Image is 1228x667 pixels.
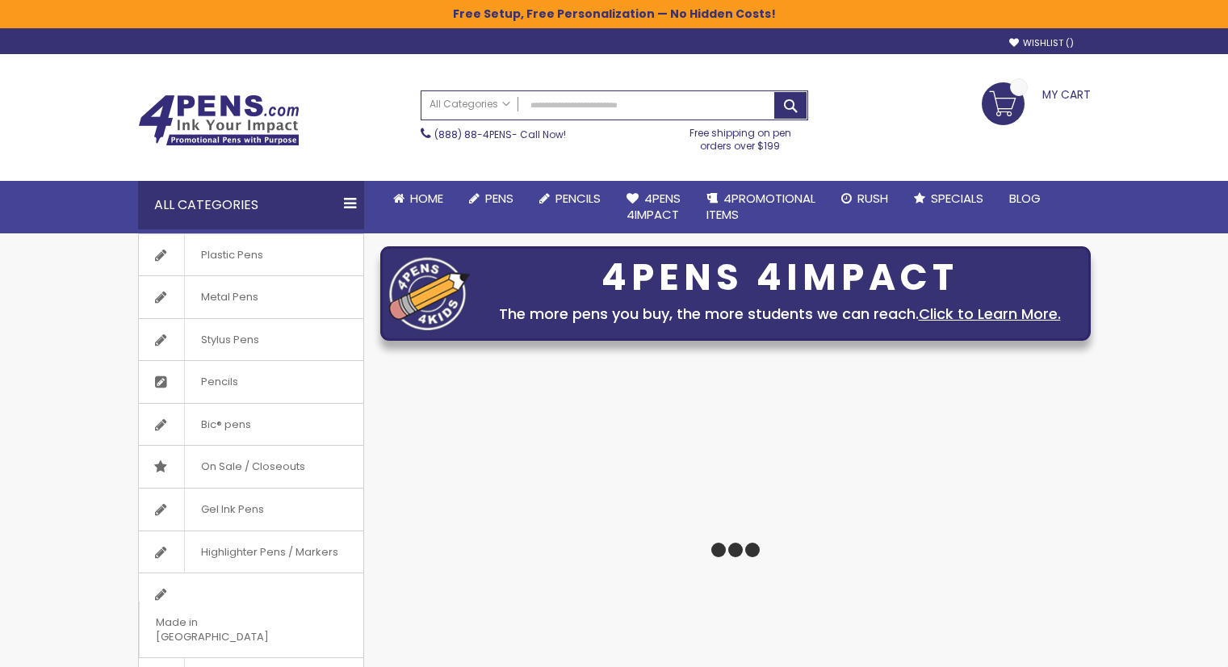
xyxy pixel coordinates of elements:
[139,234,363,276] a: Plastic Pens
[526,181,614,216] a: Pencils
[996,181,1054,216] a: Blog
[389,257,470,330] img: four_pen_logo.png
[410,190,443,207] span: Home
[139,531,363,573] a: Highlighter Pens / Markers
[380,181,456,216] a: Home
[919,304,1061,324] a: Click to Learn More.
[694,181,828,233] a: 4PROMOTIONALITEMS
[184,276,275,318] span: Metal Pens
[138,94,300,146] img: 4Pens Custom Pens and Promotional Products
[139,319,363,361] a: Stylus Pens
[139,446,363,488] a: On Sale / Closeouts
[139,361,363,403] a: Pencils
[485,190,513,207] span: Pens
[138,181,364,229] div: All Categories
[184,404,267,446] span: Bic® pens
[430,98,510,111] span: All Categories
[421,91,518,118] a: All Categories
[901,181,996,216] a: Specials
[184,234,279,276] span: Plastic Pens
[184,319,275,361] span: Stylus Pens
[139,602,323,657] span: Made in [GEOGRAPHIC_DATA]
[1009,190,1041,207] span: Blog
[931,190,983,207] span: Specials
[828,181,901,216] a: Rush
[184,446,321,488] span: On Sale / Closeouts
[139,573,363,657] a: Made in [GEOGRAPHIC_DATA]
[139,276,363,318] a: Metal Pens
[1009,37,1074,49] a: Wishlist
[673,120,808,153] div: Free shipping on pen orders over $199
[614,181,694,233] a: 4Pens4impact
[184,489,280,531] span: Gel Ink Pens
[184,361,254,403] span: Pencils
[456,181,526,216] a: Pens
[434,128,566,141] span: - Call Now!
[184,531,354,573] span: Highlighter Pens / Markers
[857,190,888,207] span: Rush
[706,190,815,223] span: 4PROMOTIONAL ITEMS
[139,404,363,446] a: Bic® pens
[478,261,1082,295] div: 4PENS 4IMPACT
[555,190,601,207] span: Pencils
[627,190,681,223] span: 4Pens 4impact
[478,303,1082,325] div: The more pens you buy, the more students we can reach.
[434,128,512,141] a: (888) 88-4PENS
[139,489,363,531] a: Gel Ink Pens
